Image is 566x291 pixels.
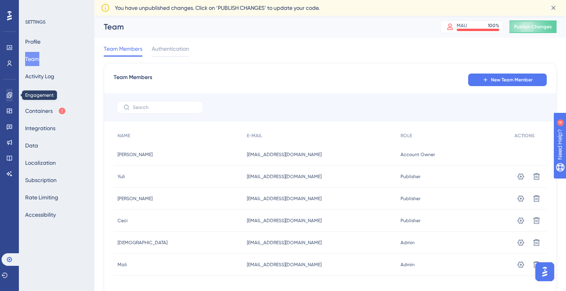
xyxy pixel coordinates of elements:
[118,262,127,268] span: Mali
[401,151,435,158] span: Account Owner
[247,239,322,246] span: [EMAIL_ADDRESS][DOMAIN_NAME]
[515,133,535,139] span: ACTIONS
[401,133,412,139] span: ROLE
[468,74,547,86] button: New Team Member
[25,35,40,49] button: Profile
[25,69,54,83] button: Activity Log
[401,262,415,268] span: Admin
[114,73,152,87] span: Team Members
[25,87,53,101] button: Installation
[25,104,66,118] button: Containers
[118,173,125,180] span: Yuli
[247,262,322,268] span: [EMAIL_ADDRESS][DOMAIN_NAME]
[401,217,421,224] span: Publisher
[118,133,130,139] span: NAME
[55,4,57,10] div: 4
[488,22,499,29] div: 100 %
[18,2,49,11] span: Need Help?
[247,173,322,180] span: [EMAIL_ADDRESS][DOMAIN_NAME]
[401,173,421,180] span: Publisher
[104,21,421,32] div: Team
[25,19,89,25] div: SETTINGS
[457,22,467,29] div: MAU
[491,77,533,83] span: New Team Member
[25,52,39,66] button: Team
[133,105,197,110] input: Search
[533,260,557,284] iframe: UserGuiding AI Assistant Launcher
[118,239,167,246] span: [DEMOGRAPHIC_DATA]
[118,151,153,158] span: [PERSON_NAME]
[401,195,421,202] span: Publisher
[25,138,38,153] button: Data
[104,44,142,53] span: Team Members
[25,156,56,170] button: Localization
[118,217,128,224] span: Ceci
[25,190,58,204] button: Rate Limiting
[247,133,262,139] span: E-MAIL
[25,173,57,187] button: Subscription
[514,24,552,30] span: Publish Changes
[152,44,189,53] span: Authentication
[115,3,320,13] span: You have unpublished changes. Click on ‘PUBLISH CHANGES’ to update your code.
[247,151,322,158] span: [EMAIL_ADDRESS][DOMAIN_NAME]
[25,121,55,135] button: Integrations
[509,20,557,33] button: Publish Changes
[25,208,56,222] button: Accessibility
[247,195,322,202] span: [EMAIL_ADDRESS][DOMAIN_NAME]
[401,239,415,246] span: Admin
[118,195,153,202] span: [PERSON_NAME]
[247,217,322,224] span: [EMAIL_ADDRESS][DOMAIN_NAME]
